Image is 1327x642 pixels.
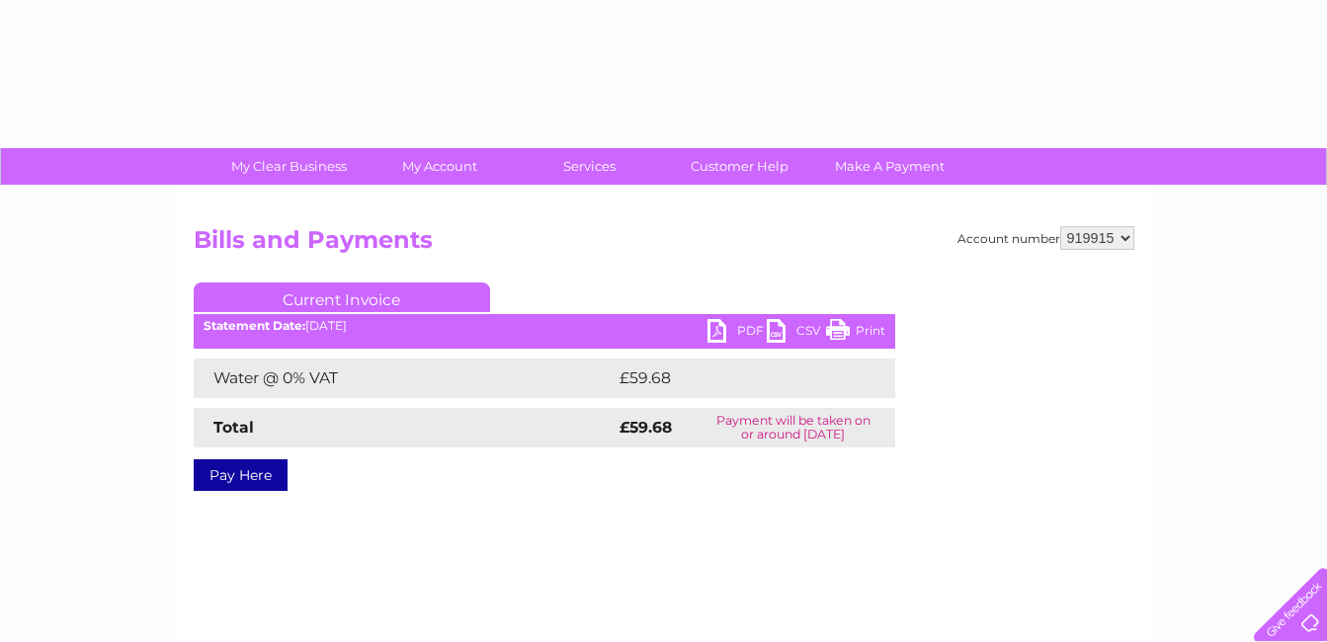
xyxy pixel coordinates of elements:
a: Make A Payment [808,148,971,185]
td: Water @ 0% VAT [194,359,615,398]
a: Pay Here [194,459,288,491]
a: Current Invoice [194,282,490,312]
a: CSV [767,319,826,348]
strong: £59.68 [620,418,672,437]
a: Customer Help [658,148,821,185]
td: Payment will be taken on or around [DATE] [692,408,895,447]
h2: Bills and Payments [194,226,1134,264]
td: £59.68 [615,359,857,398]
div: [DATE] [194,319,895,333]
a: PDF [707,319,767,348]
a: My Account [358,148,521,185]
a: Services [508,148,671,185]
a: My Clear Business [207,148,371,185]
b: Statement Date: [204,318,305,333]
a: Print [826,319,885,348]
strong: Total [213,418,254,437]
div: Account number [957,226,1134,250]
